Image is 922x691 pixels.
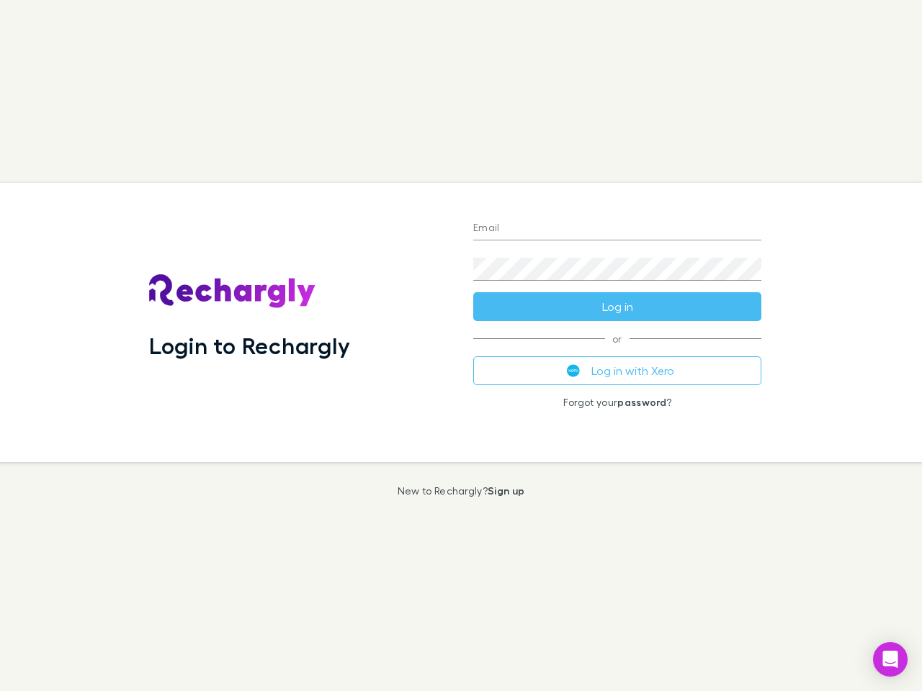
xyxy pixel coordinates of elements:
a: Sign up [488,484,524,497]
button: Log in with Xero [473,356,761,385]
a: password [617,396,666,408]
img: Rechargly's Logo [149,274,316,309]
p: Forgot your ? [473,397,761,408]
p: New to Rechargly? [398,485,525,497]
button: Log in [473,292,761,321]
span: or [473,338,761,339]
img: Xero's logo [567,364,580,377]
h1: Login to Rechargly [149,332,350,359]
div: Open Intercom Messenger [873,642,908,677]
